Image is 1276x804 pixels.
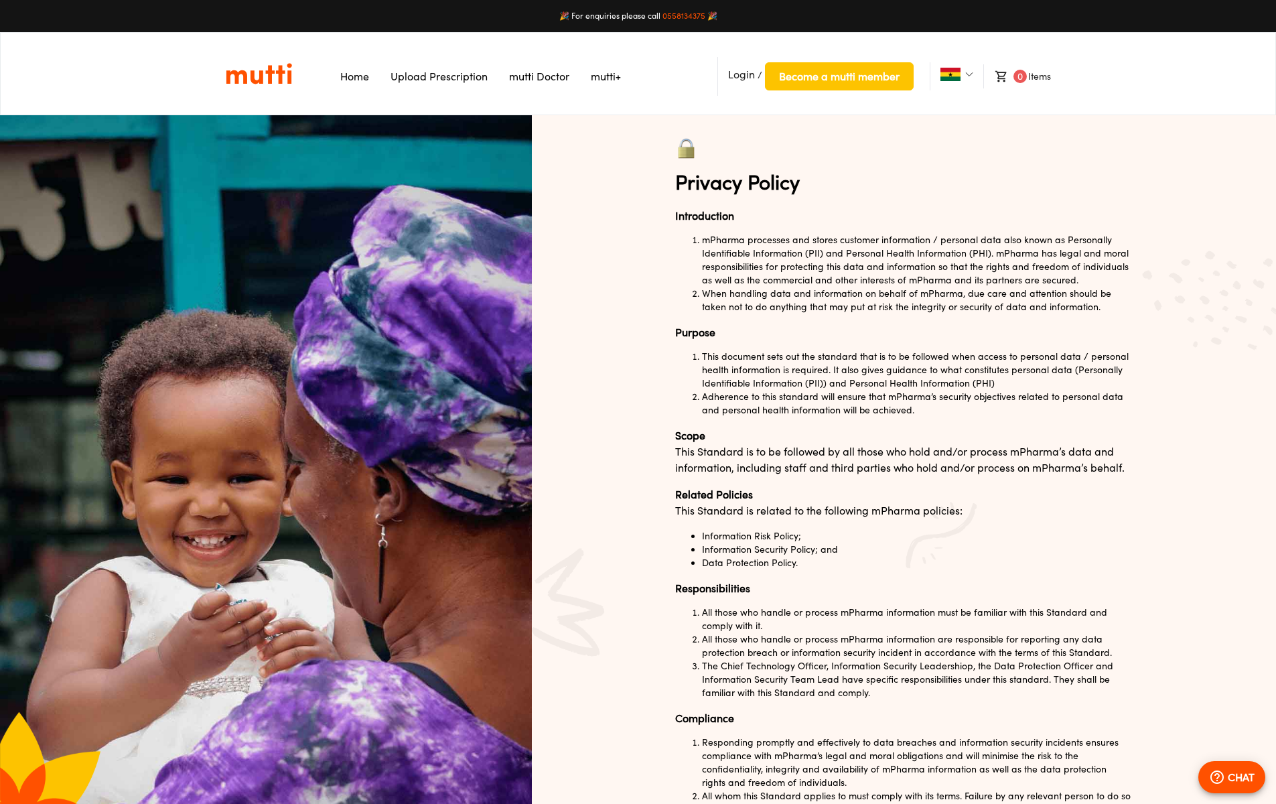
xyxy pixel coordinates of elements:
span: Login [728,68,755,81]
li: Responding promptly and effectively to data breaches and information security incidents ensures c... [702,736,1132,789]
li: Information Security Policy; and [702,543,1132,556]
h2: Scope [675,427,1132,444]
li: Adherence to this standard will ensure that mPharma’s security objectives related to personal dat... [702,390,1132,417]
h2: Responsibilities [675,580,1132,596]
a: Navigates to mutti+ page [591,70,621,83]
p: This Standard is related to the following mPharma policies: [675,503,1132,519]
a: Link on the logo navigates to HomePage [226,62,292,85]
button: CHAT [1198,761,1265,793]
li: Items [983,64,1050,88]
button: Become a mutti member [765,62,914,90]
a: Navigates to Prescription Upload Page [391,70,488,83]
h1: Privacy Policy [675,137,1132,197]
li: mPharma processes and stores customer information / personal data also known as Personally Identi... [702,233,1132,287]
li: When handling data and information on behalf of mPharma, due care and attention should be taken n... [702,287,1132,314]
p: CHAT [1228,769,1255,785]
span: 0 [1013,70,1027,83]
a: Navigates to Home Page [340,70,369,83]
a: 0558134375 [662,11,705,21]
li: Information Risk Policy; [702,529,1132,543]
li: The Chief Technology Officer, Information Security Leadershiop, the Data Protection Officer and I... [702,659,1132,699]
img: Logo [226,62,292,85]
h2: Compliance [675,710,1132,726]
li: This document sets out the standard that is to be followed when access to personal data / persona... [702,350,1132,390]
li: Data Protection Policy. [702,556,1132,569]
span: Become a mutti member [779,67,900,86]
h2: Purpose [675,324,1132,340]
img: Dropdown [965,70,973,78]
li: All those who handle or process mPharma information are responsible for reporting any data protec... [702,632,1132,659]
a: Navigates to mutti doctor website [509,70,569,83]
p: This Standard is to be followed by all those who hold and/or process mPharma’s data and informati... [675,444,1132,476]
li: All those who handle or process mPharma information must be familiar with this Standard and compl... [702,606,1132,632]
li: / [717,57,914,96]
h2: Related Policies [675,486,1132,503]
img: Ghana [940,68,961,81]
h2: Introduction [675,208,1132,224]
